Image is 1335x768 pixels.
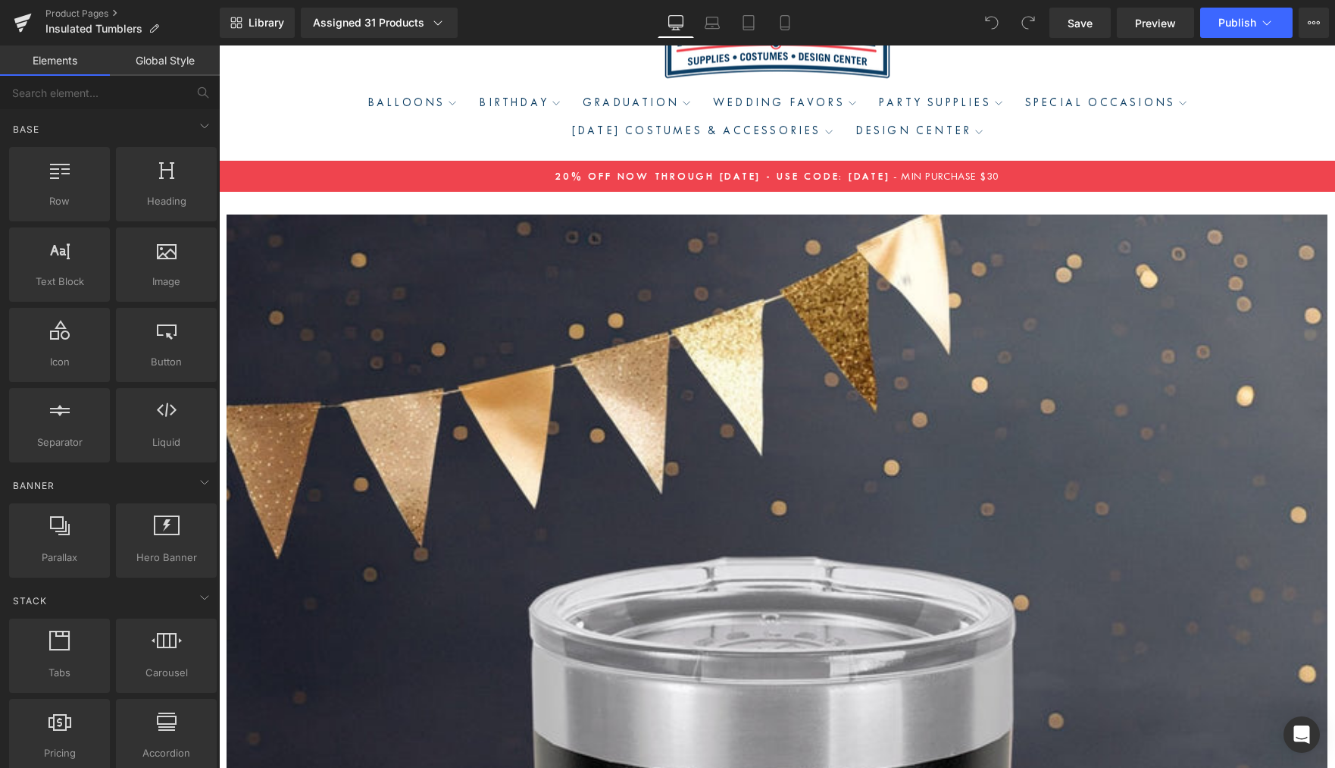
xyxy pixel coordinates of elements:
summary: Special Occasions [795,43,979,71]
span: Row [14,193,105,209]
a: Product Pages [45,8,220,20]
div: Assigned 31 Products [313,15,446,30]
span: Parallax [14,550,105,566]
span: Preview [1135,15,1176,31]
span: 20% OFF NOW THROUGH [DATE] - USE CODE: [DATE] [336,125,671,136]
span: Image [120,274,212,290]
span: Hero Banner [120,550,212,566]
span: Button [120,354,212,370]
button: More [1299,8,1329,38]
a: Global Style [110,45,220,76]
span: Liquid [120,434,212,450]
summary: Wedding Favors [483,43,649,71]
a: Mobile [767,8,803,38]
a: Desktop [658,8,694,38]
span: Banner [11,478,56,493]
span: Tabs [14,665,105,681]
button: Undo [977,8,1007,38]
summary: [DATE] Costumes & Accessories [341,72,625,100]
span: Text Block [14,274,105,290]
span: Accordion [120,745,212,761]
span: Stack [11,594,48,608]
span: Base [11,122,41,136]
summary: Birthday [249,43,352,71]
span: Library [249,16,284,30]
a: Tablet [730,8,767,38]
button: Publish [1200,8,1293,38]
summary: Balloons [137,43,249,71]
a: New Library [220,8,295,38]
span: Save [1068,15,1093,31]
summary: Design Center [625,72,776,100]
span: Separator [14,434,105,450]
span: Carousel [120,665,212,681]
a: Preview [1117,8,1194,38]
span: Heading [120,193,212,209]
span: Insulated Tumblers [45,23,142,35]
summary: Graduation [352,43,483,71]
span: Publish [1218,17,1256,29]
summary: Party Supplies [649,43,795,71]
span: Icon [14,354,105,370]
button: Redo [1013,8,1043,38]
span: - MIN PURCHASE $30 [671,124,780,137]
span: Pricing [14,745,105,761]
a: Laptop [694,8,730,38]
div: Open Intercom Messenger [1283,716,1320,753]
